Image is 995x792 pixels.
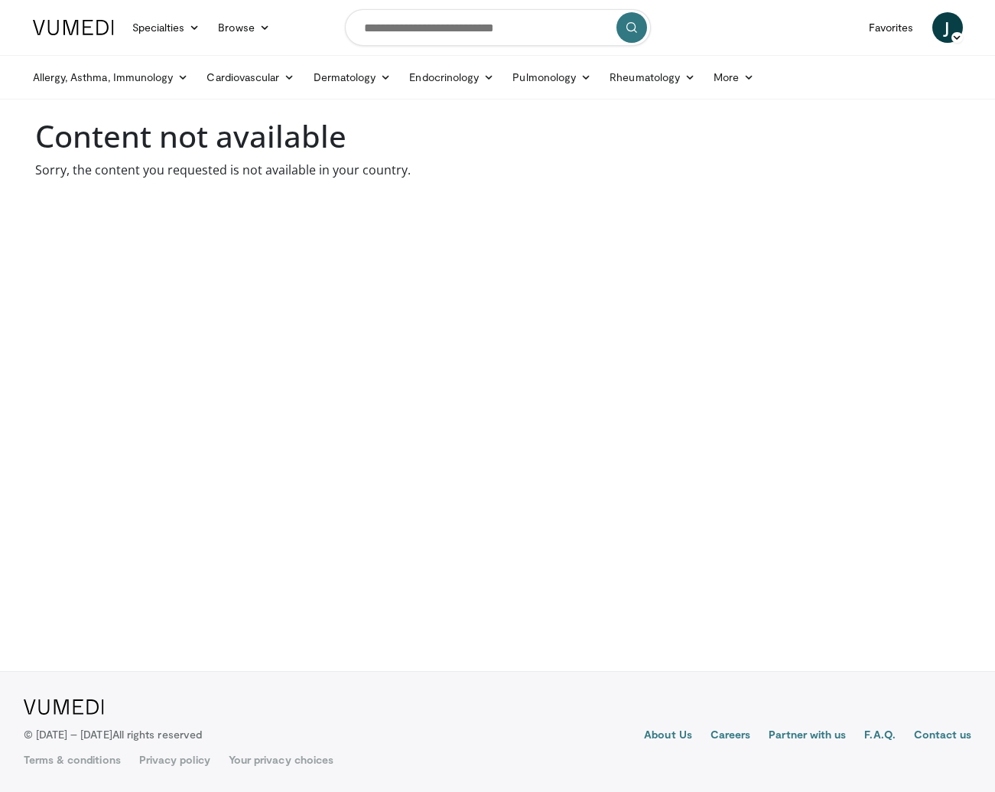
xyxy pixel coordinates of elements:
[33,20,114,35] img: VuMedi Logo
[932,12,963,43] a: J
[24,699,104,715] img: VuMedi Logo
[24,752,121,768] a: Terms & conditions
[860,12,923,43] a: Favorites
[400,62,503,93] a: Endocrinology
[864,727,895,745] a: F.A.Q.
[139,752,210,768] a: Privacy policy
[600,62,704,93] a: Rheumatology
[914,727,972,745] a: Contact us
[503,62,600,93] a: Pulmonology
[35,161,961,179] p: Sorry, the content you requested is not available in your country.
[710,727,751,745] a: Careers
[123,12,210,43] a: Specialties
[209,12,279,43] a: Browse
[769,727,846,745] a: Partner with us
[345,9,651,46] input: Search topics, interventions
[24,727,203,742] p: © [DATE] – [DATE]
[229,752,333,768] a: Your privacy choices
[304,62,401,93] a: Dermatology
[24,62,198,93] a: Allergy, Asthma, Immunology
[197,62,304,93] a: Cardiovascular
[704,62,763,93] a: More
[644,727,692,745] a: About Us
[112,728,202,741] span: All rights reserved
[35,118,961,155] h1: Content not available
